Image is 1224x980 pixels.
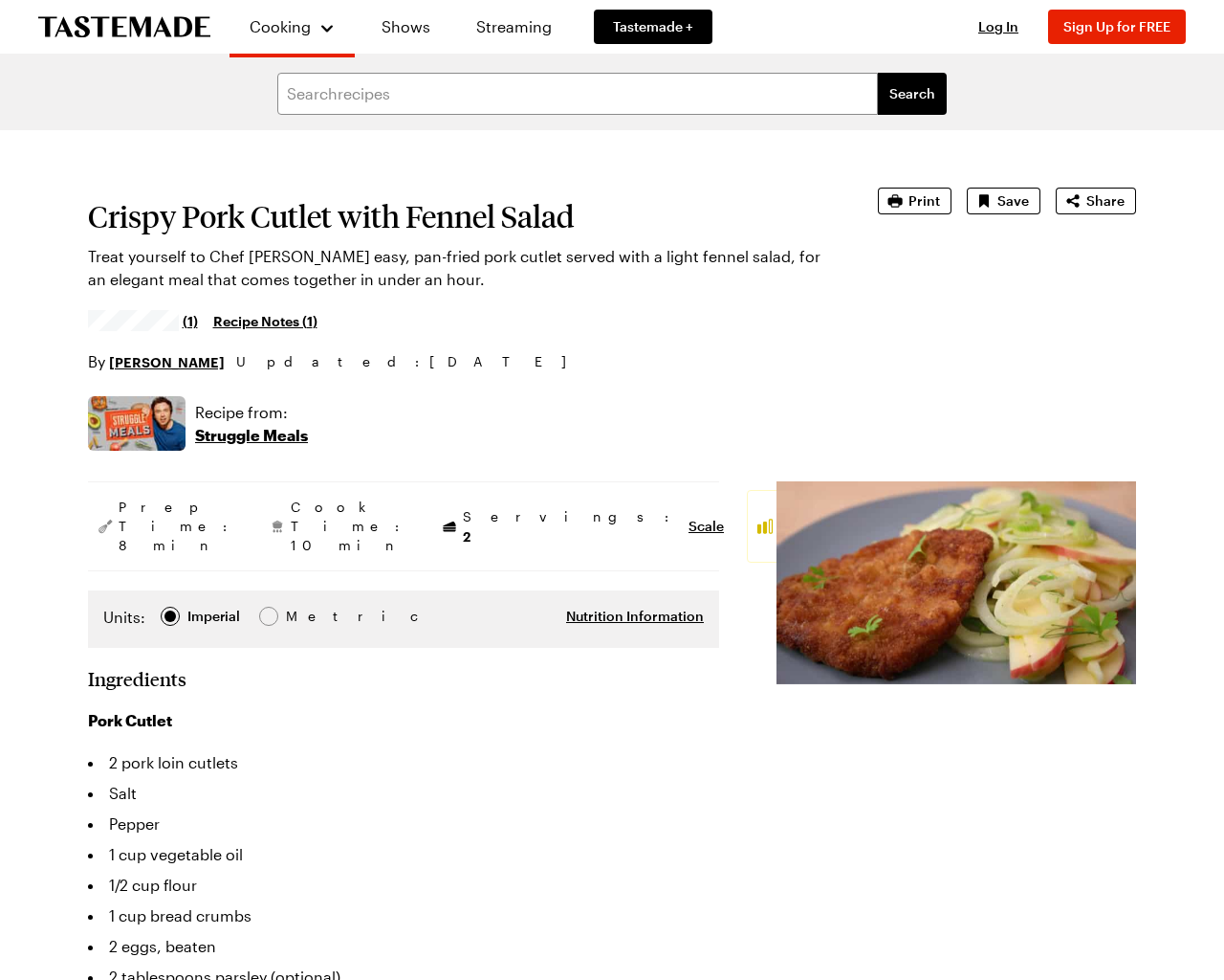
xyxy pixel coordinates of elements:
button: Nutrition Information [566,607,704,626]
li: 1/2 cup flour [88,870,719,901]
button: filters [878,73,947,115]
span: (1) [183,311,198,330]
button: Log In [960,17,1037,36]
li: 1 cup vegetable oil [88,839,719,870]
button: Share [1056,188,1136,214]
span: Cook Time: 10 min [291,498,409,555]
span: Tastemade + [613,17,693,36]
button: Save recipe [967,188,1040,214]
a: Recipe from:Struggle Meals [195,401,308,447]
span: Updated : [DATE] [236,351,585,372]
li: Salt [88,778,719,809]
button: Print [878,188,951,214]
a: Recipe Notes (1) [213,310,317,331]
span: Share [1086,191,1125,211]
span: Metric [286,606,328,627]
li: 1 cup bread crumbs [88,901,719,931]
h1: Crispy Pork Cutlet with Fennel Salad [88,199,824,234]
p: By [88,350,225,373]
div: Metric [286,606,326,627]
button: Cooking [249,8,336,46]
span: Save [997,191,1029,211]
span: Log In [978,18,1018,34]
span: 2 [463,526,470,545]
a: [PERSON_NAME] [109,351,225,372]
p: Struggle Meals [195,424,308,447]
button: Sign Up for FREE [1048,10,1186,44]
span: Servings: [463,507,679,546]
h3: Pork Cutlet [88,709,719,732]
p: Treat yourself to Chef [PERSON_NAME] easy, pan-fried pork cutlet served with a light fennel salad... [88,245,824,291]
span: Imperial [187,606,242,627]
span: Sign Up for FREE [1063,18,1170,34]
button: Scale [688,517,724,536]
span: Prep Time: 8 min [119,498,237,555]
span: Print [908,191,940,211]
h2: Ingredients [88,667,186,690]
div: Imperial Metric [103,606,326,633]
p: Recipe from: [195,401,308,424]
a: 5/5 stars from 1 reviews [88,313,198,328]
span: Cooking [250,17,311,35]
li: 2 pork loin cutlets [88,747,719,778]
span: Search [889,84,935,103]
label: Units: [103,606,145,629]
a: Tastemade + [594,10,712,44]
img: Show where recipe is used [88,396,186,451]
a: To Tastemade Home Page [38,16,210,38]
li: Pepper [88,809,719,839]
div: Imperial [187,606,240,627]
li: 2 eggs, beaten [88,931,719,962]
